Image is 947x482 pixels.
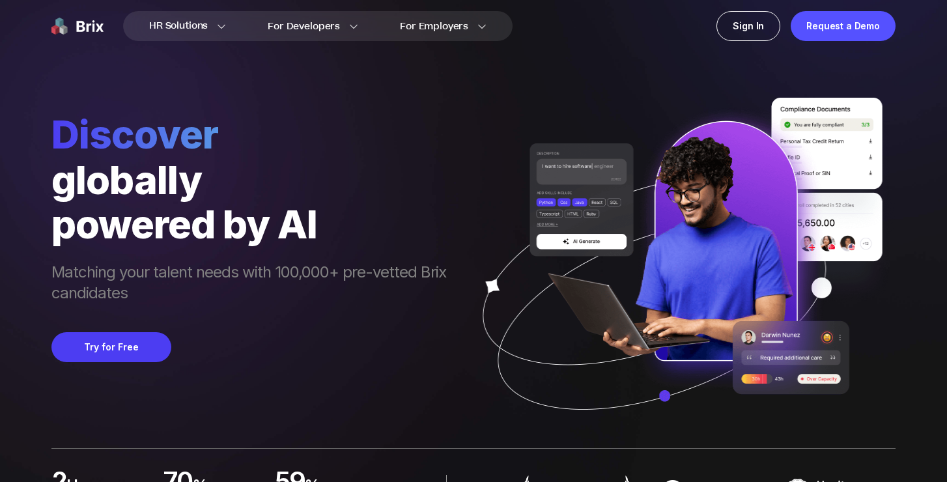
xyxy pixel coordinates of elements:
img: ai generate [459,98,896,448]
span: For Employers [400,20,468,33]
span: For Developers [268,20,340,33]
span: HR Solutions [149,16,208,36]
a: Sign In [716,11,780,41]
span: Matching your talent needs with 100,000+ pre-vetted Brix candidates [51,262,459,306]
span: Discover [51,111,459,158]
button: Try for Free [51,332,171,362]
div: globally [51,158,459,202]
div: powered by AI [51,202,459,246]
a: Request a Demo [791,11,896,41]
